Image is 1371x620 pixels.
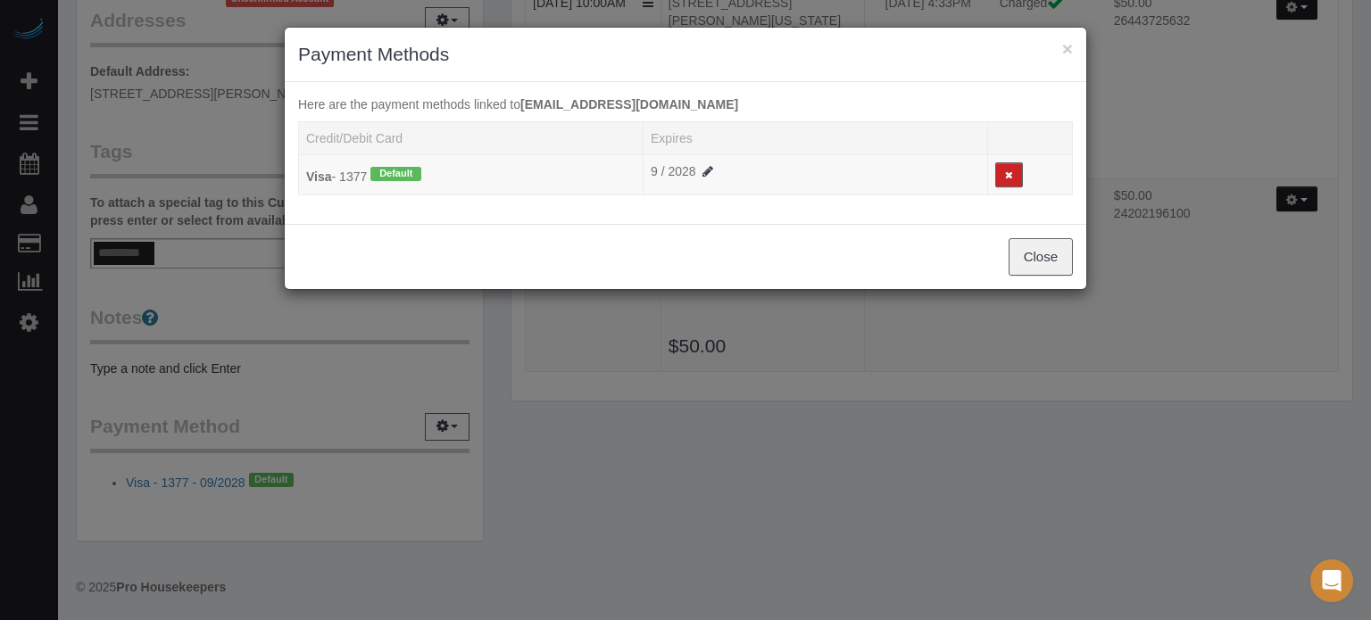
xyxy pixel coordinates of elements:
h3: Payment Methods [298,41,1073,68]
span: 9 / 2028 [651,164,715,178]
strong: Visa [306,169,332,184]
th: Credit/Debit Card [299,121,644,154]
td: Credit/Debit Card [299,154,644,195]
span: Default [370,167,421,181]
button: Close [1009,238,1073,276]
sui-modal: Payment Methods [285,28,1086,289]
td: Expired [644,154,988,195]
p: Here are the payment methods linked to [298,95,1073,113]
button: × [1062,39,1073,58]
th: Expires [644,121,988,154]
strong: [EMAIL_ADDRESS][DOMAIN_NAME] [520,97,738,112]
div: Open Intercom Messenger [1310,559,1353,602]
